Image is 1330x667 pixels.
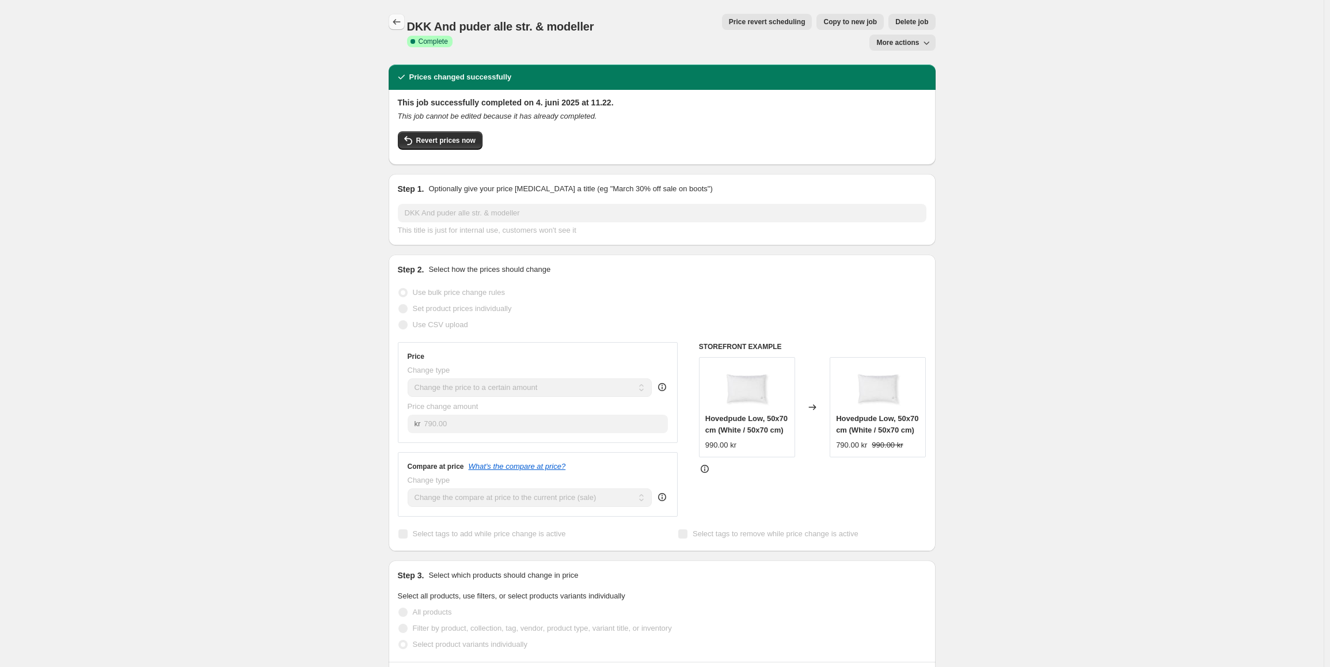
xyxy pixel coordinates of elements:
span: Revert prices now [416,136,476,145]
button: Price change jobs [389,14,405,30]
h2: Step 2. [398,264,424,275]
img: duck-down_pillow_50x70_01_1600x1600px_144e8568-8bb7-435e-8c62-53796c8e20d4_80x.jpg [724,363,770,410]
input: 80.00 [424,415,668,433]
h6: STOREFRONT EXAMPLE [699,342,926,351]
span: Complete [419,37,448,46]
p: Optionally give your price [MEDICAL_DATA] a title (eg "March 30% off sale on boots") [428,183,712,195]
p: Select which products should change in price [428,570,578,581]
button: What's the compare at price? [469,462,566,471]
button: More actions [869,35,935,51]
div: help [656,491,668,503]
strike: 990.00 kr [872,439,903,451]
span: Use bulk price change rules [413,288,505,297]
span: Price change amount [408,402,478,411]
h3: Price [408,352,424,361]
span: Select tags to add while price change is active [413,529,566,538]
div: 790.00 kr [836,439,867,451]
h2: This job successfully completed on 4. juni 2025 at 11.22. [398,97,926,108]
span: Select tags to remove while price change is active [693,529,858,538]
span: All products [413,608,452,616]
span: This title is just for internal use, customers won't see it [398,226,576,234]
span: Change type [408,476,450,484]
button: Revert prices now [398,131,482,150]
span: Filter by product, collection, tag, vendor, product type, variant title, or inventory [413,624,672,632]
input: 30% off holiday sale [398,204,926,222]
img: duck-down_pillow_50x70_01_1600x1600px_144e8568-8bb7-435e-8c62-53796c8e20d4_80x.jpg [855,363,901,410]
div: help [656,381,668,393]
div: 990.00 kr [705,439,736,451]
button: Copy to new job [816,14,884,30]
span: Use CSV upload [413,320,468,329]
h2: Prices changed successfully [409,71,512,83]
span: More actions [876,38,919,47]
span: Hovedpude Low, 50x70 cm (White / 50x70 cm) [705,414,788,434]
span: Copy to new job [823,17,877,26]
p: Select how the prices should change [428,264,550,275]
span: Delete job [895,17,928,26]
i: This job cannot be edited because it has already completed. [398,112,597,120]
button: Delete job [888,14,935,30]
span: Price revert scheduling [729,17,805,26]
span: Hovedpude Low, 50x70 cm (White / 50x70 cm) [836,414,918,434]
h2: Step 3. [398,570,424,581]
button: Price revert scheduling [722,14,812,30]
span: kr [415,419,421,428]
h3: Compare at price [408,462,464,471]
span: Select product variants individually [413,640,527,649]
span: Select all products, use filters, or select products variants individually [398,592,625,600]
h2: Step 1. [398,183,424,195]
span: Set product prices individually [413,304,512,313]
span: DKK And puder alle str. & modeller [407,20,594,33]
span: Change type [408,366,450,374]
